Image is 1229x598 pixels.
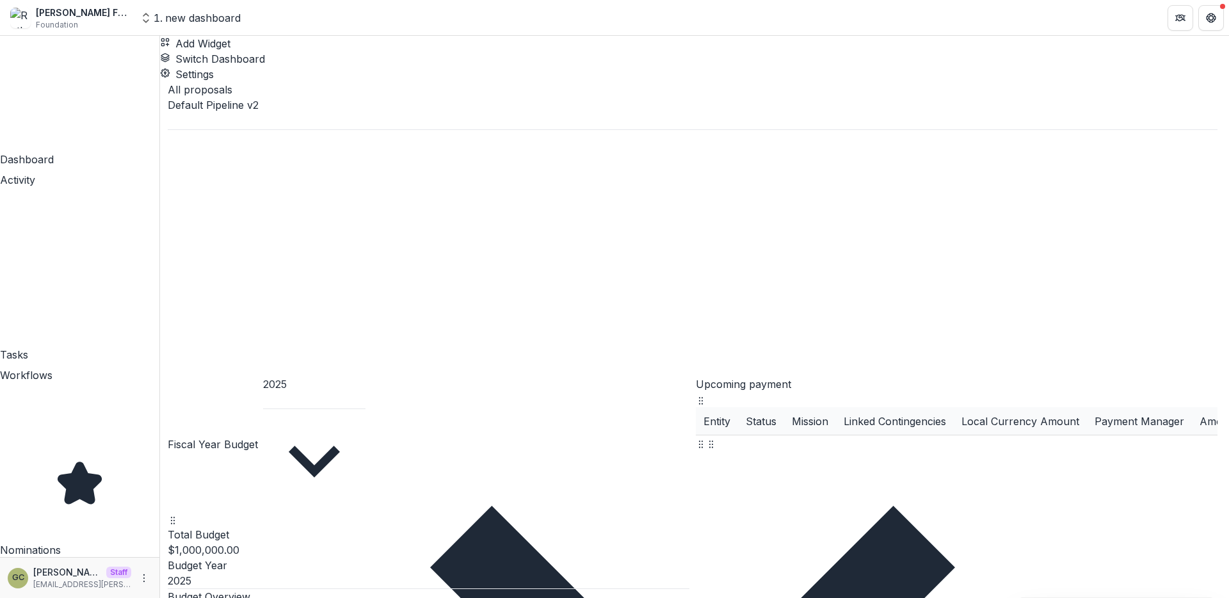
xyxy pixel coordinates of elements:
div: Entity [696,407,738,435]
button: Settings [160,67,214,82]
p: Total Budget [168,527,689,542]
p: [PERSON_NAME] [33,565,101,579]
div: 2025 [263,376,365,392]
p: Fiscal Year Budget [168,437,258,452]
button: Partners [1168,5,1193,31]
div: Mission [784,407,836,435]
div: Local Currency Amount [954,407,1087,435]
div: Grace Chang [12,574,24,582]
div: Payment Manager [1087,407,1192,435]
p: Staff [106,567,131,578]
p: 2025 [168,573,689,588]
div: Local Currency Amount [954,414,1087,429]
p: $1,000,000.00 [168,542,689,558]
span: Foundation [36,19,78,31]
nav: breadcrumb [165,10,241,26]
div: Linked Contingencies [836,407,954,435]
button: Get Help [1198,5,1224,31]
div: Mission [784,414,836,429]
p: Budget Year [168,558,689,573]
p: [EMAIL_ADDRESS][PERSON_NAME][DOMAIN_NAME] [33,579,131,590]
button: Open entity switcher [137,5,155,31]
button: More [136,570,152,586]
div: Linked Contingencies [836,414,954,429]
button: Add Widget [160,36,230,51]
div: Status [738,407,784,435]
div: Status [738,414,784,429]
button: Drag [696,435,706,451]
p: All proposals [168,82,1217,97]
button: Drag [696,392,706,407]
button: Drag [168,512,178,527]
span: Switch Dashboard [175,53,265,65]
div: Payment Manager [1087,414,1192,429]
div: new dashboard [165,10,241,26]
img: Ruthwick Foundation [10,8,31,28]
div: Entity [696,414,738,429]
button: Drag [706,435,716,451]
button: Switch Dashboard [160,51,265,67]
div: Default Pipeline v2 [168,97,1217,113]
div: [PERSON_NAME] Foundation [36,6,132,19]
p: Upcoming payment [696,376,1217,392]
